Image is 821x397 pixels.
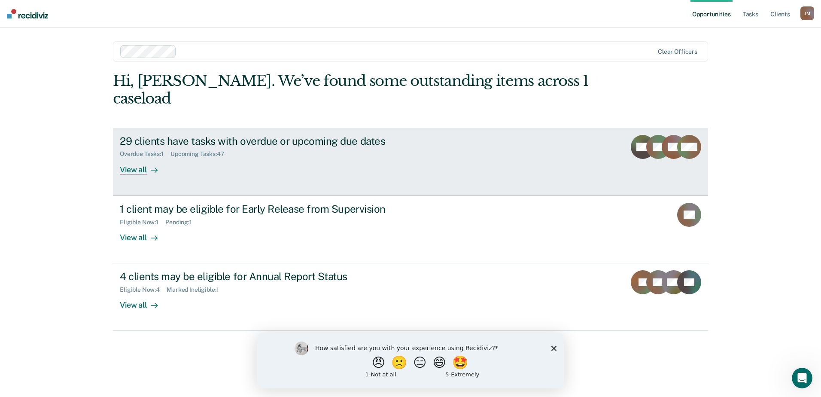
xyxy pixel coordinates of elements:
div: Eligible Now : 1 [120,219,165,226]
iframe: Survey by Kim from Recidiviz [257,333,564,388]
div: Clear officers [658,48,697,55]
div: View all [120,226,168,242]
div: Pending : 1 [165,219,199,226]
div: View all [120,158,168,174]
div: J M [800,6,814,20]
iframe: Intercom live chat [792,368,812,388]
div: 1 client may be eligible for Early Release from Supervision [120,203,421,215]
div: 29 clients have tasks with overdue or upcoming due dates [120,135,421,147]
a: 29 clients have tasks with overdue or upcoming due datesOverdue Tasks:1Upcoming Tasks:47View all [113,128,708,195]
div: View all [120,293,168,310]
img: Recidiviz [7,9,48,18]
a: 1 client may be eligible for Early Release from SupervisionEligible Now:1Pending:1View all [113,195,708,263]
div: Marked Ineligible : 1 [167,286,225,293]
div: Eligible Now : 4 [120,286,167,293]
div: Hi, [PERSON_NAME]. We’ve found some outstanding items across 1 caseload [113,72,589,107]
div: 4 clients may be eligible for Annual Report Status [120,270,421,283]
a: 4 clients may be eligible for Annual Report StatusEligible Now:4Marked Ineligible:1View all [113,263,708,331]
button: JM [800,6,814,20]
div: Overdue Tasks : 1 [120,150,170,158]
div: Upcoming Tasks : 47 [170,150,231,158]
